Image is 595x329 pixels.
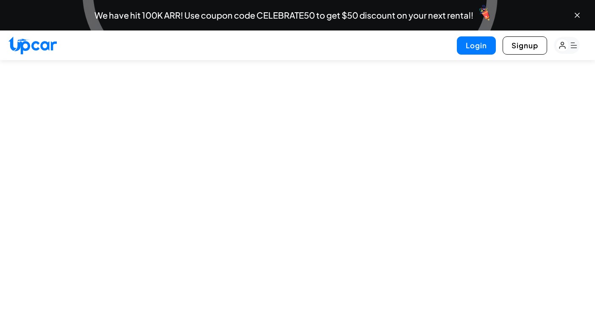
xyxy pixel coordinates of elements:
[8,36,57,55] img: Upcar Logo
[457,36,496,55] button: Login
[573,11,581,19] button: Close banner
[503,36,547,55] button: Signup
[95,11,473,19] span: We have hit 100K ARR! Use coupon code CELEBRATE50 to get $50 discount on your next rental!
